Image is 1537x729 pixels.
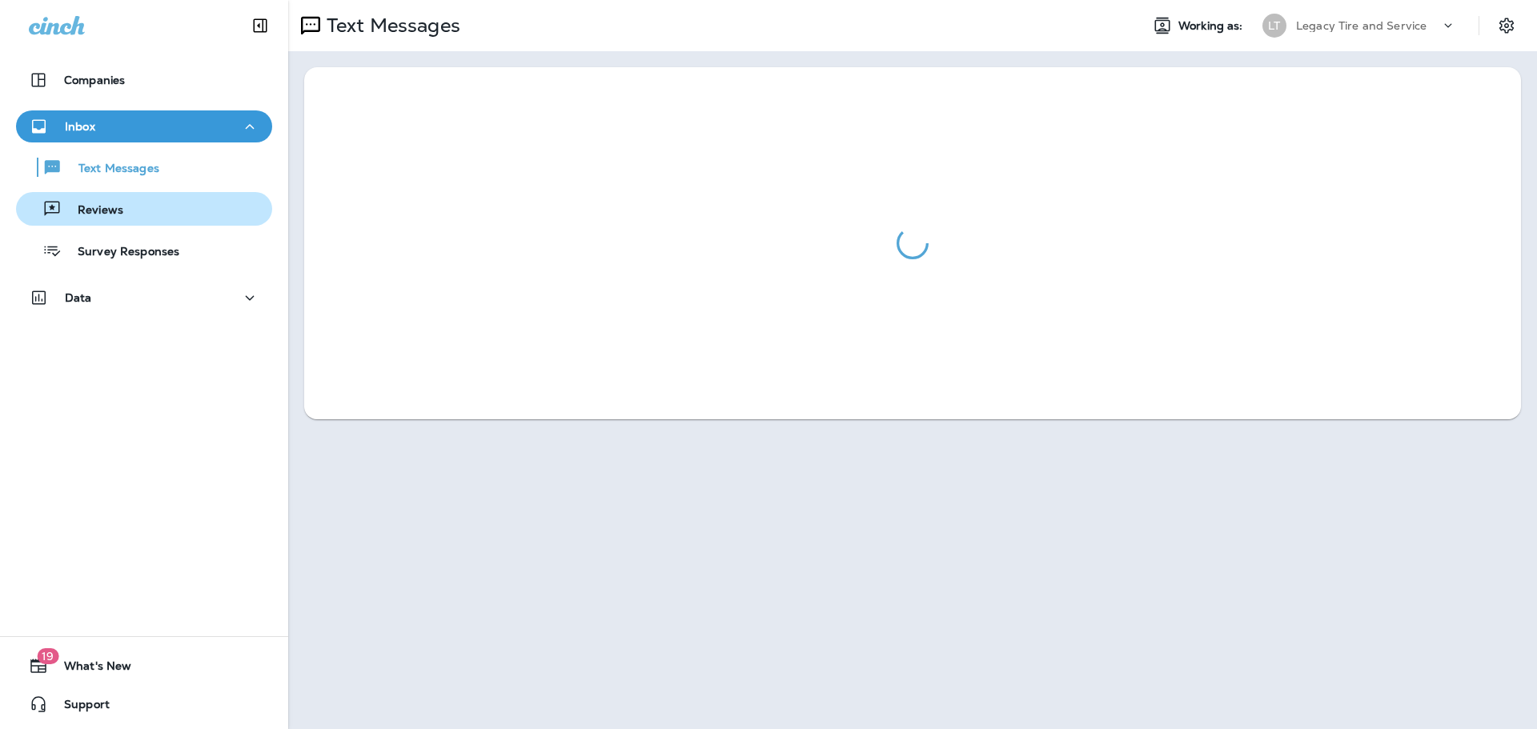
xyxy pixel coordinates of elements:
div: LT [1262,14,1286,38]
button: Text Messages [16,150,272,184]
button: Companies [16,64,272,96]
button: Data [16,282,272,314]
span: Support [48,698,110,717]
p: Companies [64,74,125,86]
button: Settings [1492,11,1521,40]
button: Inbox [16,110,272,142]
p: Text Messages [320,14,460,38]
span: 19 [37,648,58,664]
p: Data [65,291,92,304]
p: Text Messages [62,162,159,177]
span: What's New [48,659,131,679]
button: 19What's New [16,650,272,682]
p: Reviews [62,203,123,218]
button: Collapse Sidebar [238,10,283,42]
p: Survey Responses [62,245,179,260]
button: Survey Responses [16,234,272,267]
button: Support [16,688,272,720]
span: Working as: [1178,19,1246,33]
p: Legacy Tire and Service [1296,19,1427,32]
button: Reviews [16,192,272,226]
p: Inbox [65,120,95,133]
